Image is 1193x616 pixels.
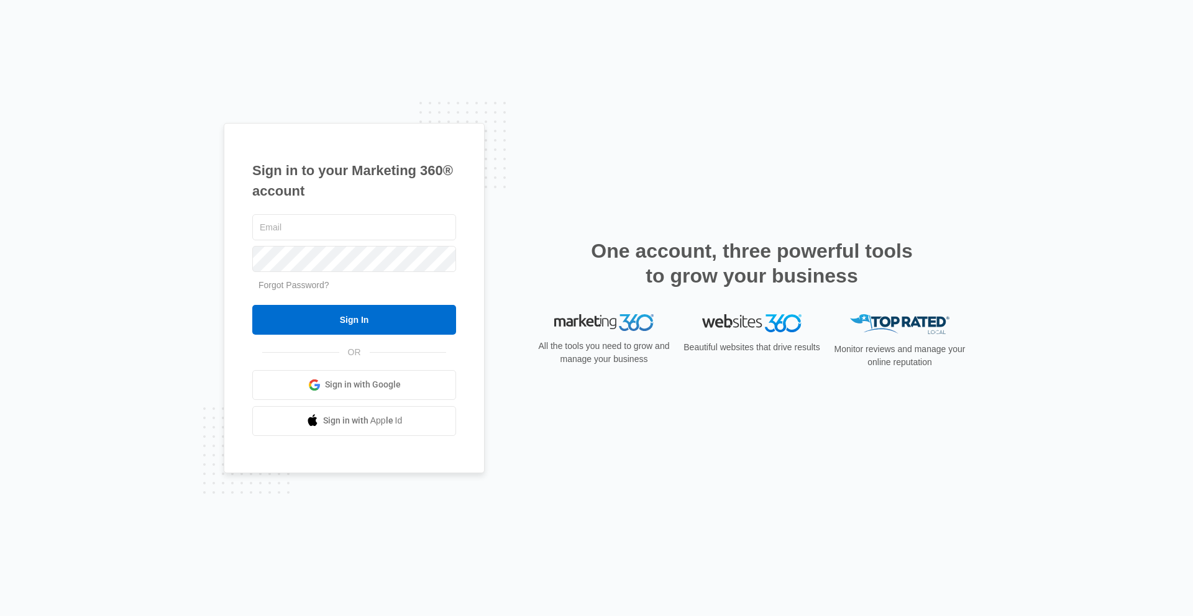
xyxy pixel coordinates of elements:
[702,314,802,332] img: Websites 360
[323,414,403,427] span: Sign in with Apple Id
[252,160,456,201] h1: Sign in to your Marketing 360® account
[554,314,654,332] img: Marketing 360
[252,370,456,400] a: Sign in with Google
[258,280,329,290] a: Forgot Password?
[830,343,969,369] p: Monitor reviews and manage your online reputation
[252,406,456,436] a: Sign in with Apple Id
[325,378,401,391] span: Sign in with Google
[339,346,370,359] span: OR
[850,314,949,335] img: Top Rated Local
[682,341,821,354] p: Beautiful websites that drive results
[587,238,916,288] h2: One account, three powerful tools to grow your business
[252,214,456,240] input: Email
[534,340,674,366] p: All the tools you need to grow and manage your business
[252,305,456,335] input: Sign In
